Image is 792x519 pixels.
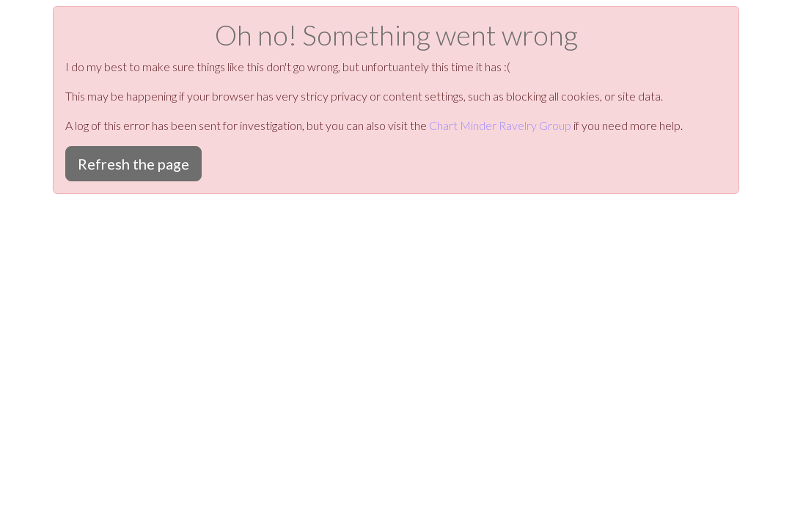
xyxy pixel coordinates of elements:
[429,118,571,132] a: Chart Minder Ravelry Group
[65,18,727,52] h1: Oh no! Something went wrong
[65,58,727,76] p: I do my best to make sure things like this don't go wrong, but unfortuantely this time it has :(
[65,87,727,105] p: This may be happening if your browser has very stricy privacy or content settings, such as blocki...
[65,117,727,134] p: A log of this error has been sent for investigation, but you can also visit the if you need more ...
[65,146,202,181] button: Refresh the page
